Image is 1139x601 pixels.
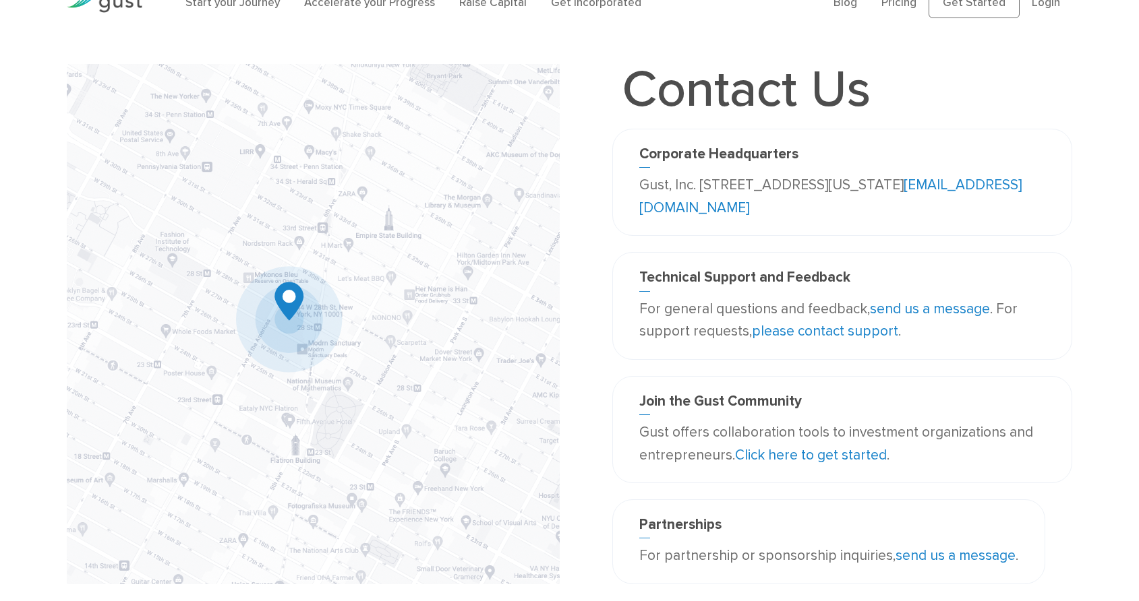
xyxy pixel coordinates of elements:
[639,146,1045,168] h3: Corporate Headquarters
[639,516,1018,538] h3: Partnerships
[639,174,1045,219] p: Gust, Inc. [STREET_ADDRESS][US_STATE]
[735,447,887,464] a: Click here to get started
[612,64,881,115] h1: Contact Us
[639,393,1045,415] h3: Join the Gust Community
[639,544,1018,567] p: For partnership or sponsorship inquiries, .
[639,269,1045,291] h3: Technical Support and Feedback
[896,547,1016,564] a: send us a message
[67,64,559,584] img: Map
[870,300,990,317] a: send us a message
[639,421,1045,466] p: Gust offers collaboration tools to investment organizations and entrepreneurs. .
[639,298,1045,343] p: For general questions and feedback, . For support requests, .
[639,177,1022,216] a: [EMAIL_ADDRESS][DOMAIN_NAME]
[752,323,898,340] a: please contact support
